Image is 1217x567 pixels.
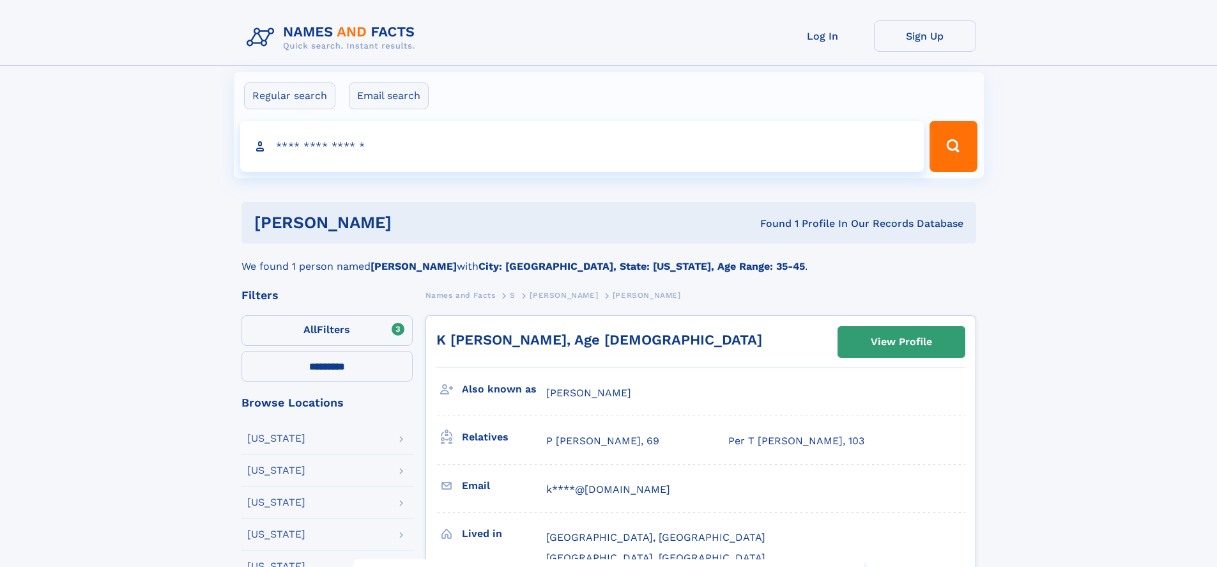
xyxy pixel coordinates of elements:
[241,397,413,408] div: Browse Locations
[241,290,413,301] div: Filters
[510,287,516,303] a: S
[728,434,864,448] a: Per T [PERSON_NAME], 103
[371,260,457,272] b: [PERSON_NAME]
[247,497,305,508] div: [US_STATE]
[425,287,496,303] a: Names and Facts
[478,260,805,272] b: City: [GEOGRAPHIC_DATA], State: [US_STATE], Age Range: 35-45
[303,323,317,336] span: All
[240,121,924,172] input: search input
[462,475,546,497] h3: Email
[462,426,546,448] h3: Relatives
[546,387,631,399] span: [PERSON_NAME]
[244,82,335,109] label: Regular search
[462,523,546,545] h3: Lived in
[349,82,429,109] label: Email search
[462,378,546,400] h3: Also known as
[510,291,516,300] span: S
[436,332,762,348] a: K [PERSON_NAME], Age [DEMOGRAPHIC_DATA]
[871,327,932,357] div: View Profile
[530,287,598,303] a: [PERSON_NAME]
[546,552,765,564] span: [GEOGRAPHIC_DATA], [GEOGRAPHIC_DATA]
[546,531,765,543] span: [GEOGRAPHIC_DATA], [GEOGRAPHIC_DATA]
[576,217,963,231] div: Found 1 Profile In Our Records Database
[247,465,305,476] div: [US_STATE]
[874,20,976,52] a: Sign Up
[247,529,305,540] div: [US_STATE]
[241,20,425,55] img: Logo Names and Facts
[241,315,413,346] label: Filters
[930,121,977,172] button: Search Button
[613,291,681,300] span: [PERSON_NAME]
[530,291,598,300] span: [PERSON_NAME]
[838,327,965,357] a: View Profile
[546,434,659,448] a: P [PERSON_NAME], 69
[247,433,305,444] div: [US_STATE]
[254,215,576,231] h1: [PERSON_NAME]
[241,244,976,274] div: We found 1 person named with .
[772,20,874,52] a: Log In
